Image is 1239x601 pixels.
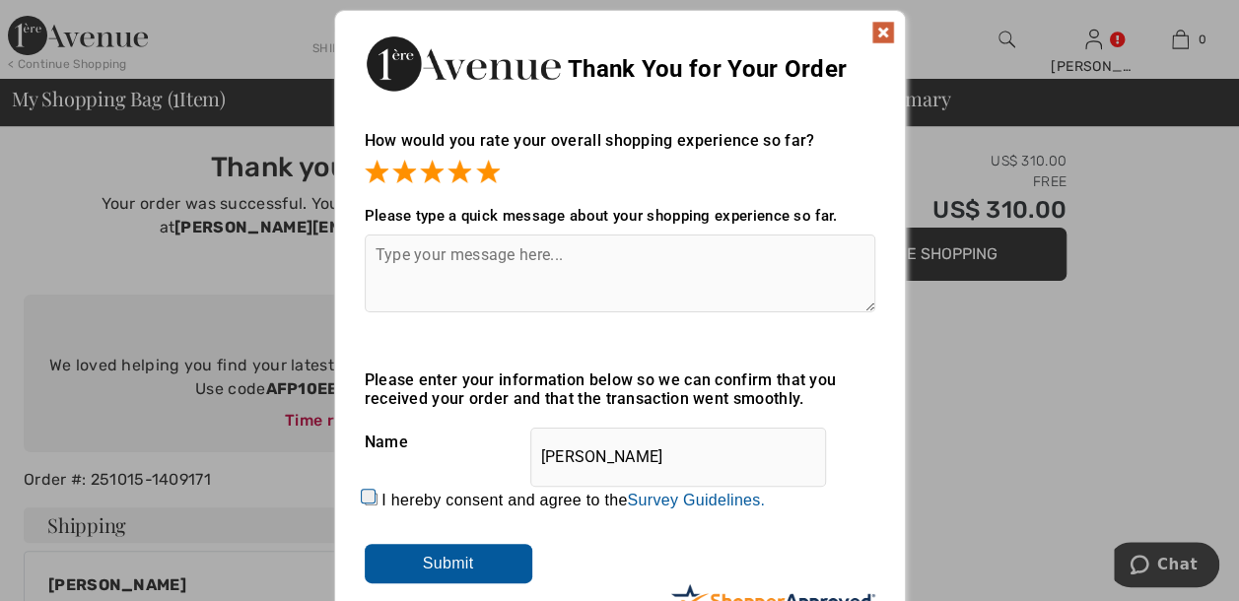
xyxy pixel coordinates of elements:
img: x [871,21,895,44]
label: I hereby consent and agree to the [381,492,765,509]
div: Please enter your information below so we can confirm that you received your order and that the t... [365,370,875,408]
div: Name [365,418,875,467]
img: Thank You for Your Order [365,31,562,97]
div: How would you rate your overall shopping experience so far? [365,111,875,187]
span: Thank You for Your Order [568,55,847,83]
div: Please type a quick message about your shopping experience so far. [365,207,875,225]
input: Submit [365,544,532,583]
span: Chat [43,14,84,32]
a: Survey Guidelines. [627,492,765,508]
